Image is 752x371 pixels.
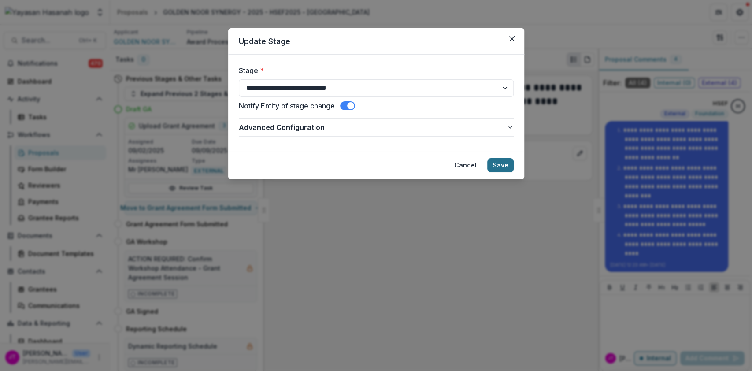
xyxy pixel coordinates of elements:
[228,28,524,55] header: Update Stage
[239,122,507,133] span: Advanced Configuration
[239,65,508,76] label: Stage
[239,119,514,136] button: Advanced Configuration
[239,100,335,111] label: Notify Entity of stage change
[505,32,519,46] button: Close
[449,158,482,172] button: Cancel
[487,158,514,172] button: Save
